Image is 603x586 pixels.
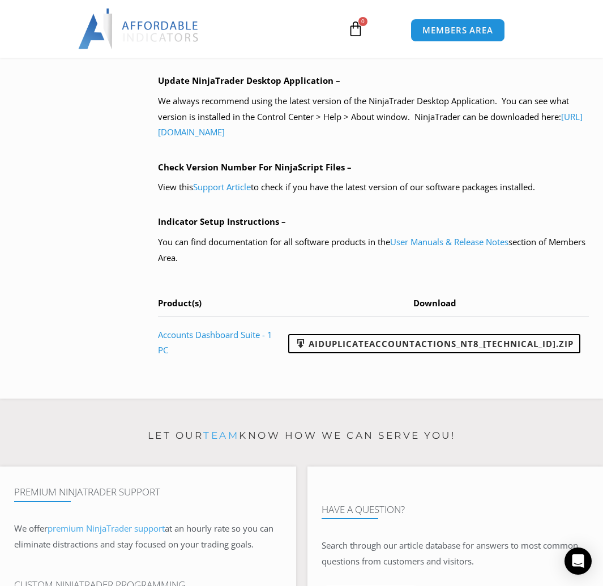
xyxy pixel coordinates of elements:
a: team [203,430,239,441]
a: Accounts Dashboard Suite - 1 PC [158,329,272,356]
span: We offer [14,523,48,534]
span: MEMBERS AREA [422,26,493,35]
b: Check Version Number For NinjaScript Files – [158,161,352,173]
span: at an hourly rate so you can eliminate distractions and stay focused on your trading goals. [14,523,273,550]
a: premium NinjaTrader support [48,523,165,534]
a: AIDuplicateAccountActions_NT8_[TECHNICAL_ID].zip [288,334,580,353]
b: Update NinjaTrader Desktop Application – [158,75,340,86]
h4: Premium NinjaTrader Support [14,486,282,498]
a: User Manuals & Release Notes [390,236,508,247]
h4: Have A Question? [322,504,589,515]
div: Open Intercom Messenger [564,547,592,575]
p: We always recommend using the latest version of the NinjaTrader Desktop Application. You can see ... [158,93,589,141]
b: Indicator Setup Instructions – [158,216,286,227]
a: MEMBERS AREA [410,19,505,42]
a: Support Article [193,181,251,193]
p: View this to check if you have the latest version of our software packages installed. [158,179,589,195]
a: 0 [331,12,380,45]
span: 0 [358,17,367,26]
p: You can find documentation for all software products in the section of Members Area. [158,234,589,266]
span: Download [413,297,456,309]
p: Search through our article database for answers to most common questions from customers and visit... [322,538,589,570]
img: LogoAI | Affordable Indicators – NinjaTrader [78,8,200,49]
span: Product(s) [158,297,202,309]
